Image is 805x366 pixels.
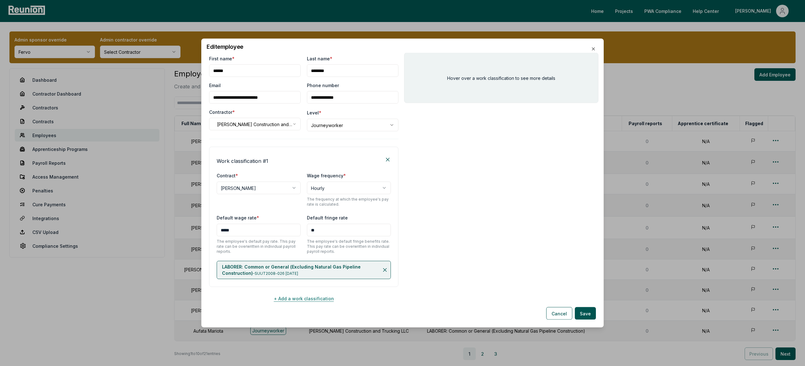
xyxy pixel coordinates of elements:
p: The frequency at which the employee's pay rate is calculated. [307,197,391,207]
span: LABORER: Common or General (Excluding Natural Gas Pipeline Construction) [222,264,361,276]
label: Contractor [209,109,235,115]
label: Phone number [307,82,339,89]
p: Hover over a work classification to see more details [447,75,555,81]
span: SUUT2008-026 [DATE] [255,271,298,276]
label: Last name [307,55,332,62]
p: - [222,264,380,276]
label: First name [209,55,235,62]
label: Default wage rate [217,215,259,220]
label: Level [307,110,321,115]
button: Save [575,307,596,320]
h2: Edit employee [207,44,598,50]
p: The employee's default fringe benefits rate. This pay rate can be overwritten in individual payro... [307,239,391,254]
label: Default fringe rate [307,215,348,220]
label: Email [209,82,221,89]
label: Wage frequency [307,173,346,178]
label: Contract [217,173,238,178]
h4: Work classification # 1 [217,157,268,165]
button: + Add a work classification [209,292,398,305]
p: The employee's default pay rate. This pay rate can be overwritten in individual payroll reports. [217,239,301,254]
button: Cancel [546,307,572,320]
